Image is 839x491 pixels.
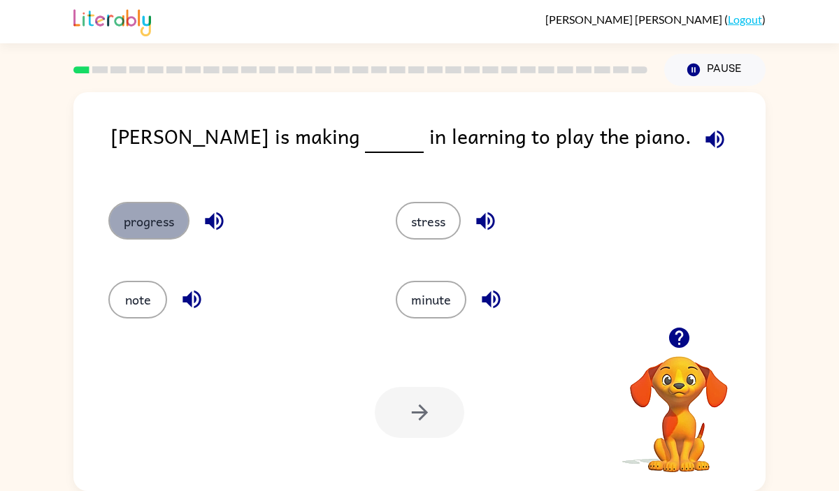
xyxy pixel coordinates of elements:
[396,202,461,240] button: stress
[396,281,466,318] button: minute
[73,6,151,36] img: Literably
[545,13,724,26] span: [PERSON_NAME] [PERSON_NAME]
[108,281,167,318] button: note
[609,335,749,474] video: Your browser must support playing .mp4 files to use Literably. Please try using another browser.
[664,54,766,86] button: Pause
[545,13,766,26] div: ( )
[108,202,189,240] button: progress
[110,120,766,174] div: [PERSON_NAME] is making in learning to play the piano.
[728,13,762,26] a: Logout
